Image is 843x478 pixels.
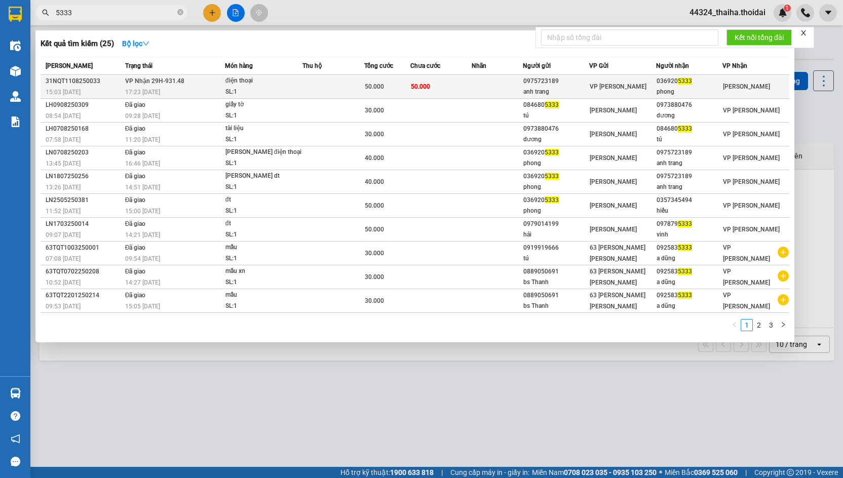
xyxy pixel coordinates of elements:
span: Tổng cước [364,62,393,69]
li: Next Page [777,319,789,331]
span: plus-circle [778,270,789,282]
span: VP Nhận 29H-931.48 [125,77,184,85]
span: VP [PERSON_NAME] [723,154,780,162]
div: tài liệu [225,123,301,134]
img: warehouse-icon [10,91,21,102]
div: phong [523,158,589,169]
h3: Kết quả tìm kiếm ( 25 ) [41,38,114,49]
div: đt [225,194,301,206]
div: 0975723189 [657,171,722,182]
span: 5333 [545,173,559,180]
div: anh trang [657,158,722,169]
span: 09:54 [DATE] [125,255,160,262]
div: 036920 [523,147,589,158]
li: 3 [765,319,777,331]
span: 15:05 [DATE] [125,303,160,310]
div: SL: 1 [225,301,301,312]
span: 40.000 [365,154,384,162]
span: VP [PERSON_NAME] [723,226,780,233]
div: 0975723189 [657,147,722,158]
span: question-circle [11,411,20,421]
span: 09:28 [DATE] [125,112,160,119]
span: VP [PERSON_NAME] [590,83,646,90]
div: SL: 1 [225,87,301,98]
div: 31NQT1108250033 [46,76,122,87]
div: 036920 [523,195,589,206]
div: tú [523,110,589,121]
span: close-circle [177,9,183,15]
span: VP [PERSON_NAME] [723,292,770,310]
span: 13:26 [DATE] [46,184,81,191]
div: 036920 [523,171,589,182]
span: Đã giao [125,196,146,204]
span: 50.000 [411,83,430,90]
span: close-circle [177,8,183,18]
div: 0357345494 [657,195,722,206]
span: left [732,322,738,328]
span: close [800,29,807,36]
div: a dũng [657,253,722,264]
span: 30.000 [365,131,384,138]
div: 0979014199 [523,219,589,229]
span: VP [PERSON_NAME] [723,178,780,185]
div: LN1703250014 [46,219,122,229]
span: VP [PERSON_NAME] [723,107,780,114]
span: [PERSON_NAME] [723,83,770,90]
span: down [142,40,149,47]
button: left [729,319,741,331]
span: 15:00 [DATE] [125,208,160,215]
div: SL: 1 [225,134,301,145]
img: warehouse-icon [10,66,21,76]
span: 07:58 [DATE] [46,136,81,143]
a: 3 [765,320,777,331]
span: 09:53 [DATE] [46,303,81,310]
div: [PERSON_NAME] điện thoại [225,147,301,158]
div: SL: 1 [225,158,301,169]
span: VP [PERSON_NAME] [723,131,780,138]
span: 5333 [545,149,559,156]
span: notification [11,434,20,444]
span: 5333 [545,101,559,108]
span: 5333 [678,244,692,251]
span: 17:23 [DATE] [125,89,160,96]
div: giấy tờ [225,99,301,110]
div: 0919919666 [523,243,589,253]
span: Đã giao [125,101,146,108]
div: đt [225,218,301,229]
span: 07:08 [DATE] [46,255,81,262]
span: 50.000 [365,226,384,233]
img: logo-vxr [9,7,22,22]
div: hiếu [657,206,722,216]
span: [PERSON_NAME] [590,107,637,114]
div: hải [523,229,589,240]
span: 63 [PERSON_NAME] [PERSON_NAME] [590,292,645,310]
span: 63 [PERSON_NAME] [PERSON_NAME] [590,244,645,262]
div: LH0708250168 [46,124,122,134]
div: 63TQT1003250001 [46,243,122,253]
span: 40.000 [365,178,384,185]
span: 30.000 [365,250,384,257]
img: warehouse-icon [10,41,21,51]
span: VP [PERSON_NAME] [723,244,770,262]
div: SL: 1 [225,229,301,241]
span: 5333 [678,77,692,85]
li: 1 [741,319,753,331]
span: 50.000 [365,202,384,209]
div: 092583 [657,243,722,253]
div: a dũng [657,301,722,311]
div: 092583 [657,266,722,277]
div: bs Thanh [523,277,589,288]
span: 5333 [678,292,692,299]
span: Nhãn [472,62,486,69]
button: right [777,319,789,331]
span: 08:54 [DATE] [46,112,81,119]
span: 11:52 [DATE] [46,208,81,215]
div: SL: 1 [225,206,301,217]
span: [PERSON_NAME] [590,131,637,138]
span: 14:21 [DATE] [125,231,160,238]
div: dương [657,110,722,121]
span: right [780,322,786,328]
span: [PERSON_NAME] [590,178,637,185]
div: [PERSON_NAME] dt [225,171,301,182]
div: mẫu [225,290,301,301]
